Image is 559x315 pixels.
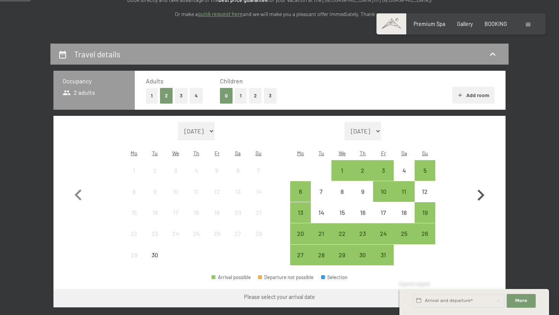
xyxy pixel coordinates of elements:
div: Sat Sep 20 2025 [228,202,248,223]
div: Fri Sep 19 2025 [207,202,227,223]
div: Arrival possible [373,245,394,265]
div: Arrival possible [373,181,394,202]
div: 16 [145,209,164,229]
div: Mon Oct 20 2025 [290,223,311,244]
div: Sat Sep 27 2025 [228,223,248,244]
div: 12 [207,188,226,208]
div: 2 [145,167,164,187]
div: Sun Sep 21 2025 [248,202,269,223]
div: 16 [353,209,372,229]
div: Arrival not possible [186,202,207,223]
div: Fri Oct 10 2025 [373,181,394,202]
div: Arrival possible [415,223,435,244]
div: 18 [187,209,206,229]
div: Wed Oct 15 2025 [331,202,352,223]
div: 1 [332,167,351,187]
div: 28 [249,231,268,250]
button: Add room [452,87,494,104]
div: Fri Sep 05 2025 [207,160,227,181]
div: Tue Sep 30 2025 [144,245,165,265]
div: 21 [312,231,331,250]
div: Selection [321,275,348,280]
div: 27 [291,252,310,271]
div: Thu Sep 25 2025 [186,223,207,244]
div: Arrival not possible [228,202,248,223]
div: Arrival not possible [124,160,144,181]
div: Wed Oct 01 2025 [331,160,352,181]
div: 5 [415,167,435,187]
div: 22 [332,231,351,250]
div: 29 [124,252,144,271]
div: 22 [124,231,144,250]
div: Arrival not possible [352,181,373,202]
span: Adults [146,77,163,84]
div: 14 [249,188,268,208]
div: 1 [124,167,144,187]
div: 9 [145,188,164,208]
div: Arrival not possible [394,160,414,181]
div: Sun Oct 05 2025 [415,160,435,181]
div: 14 [312,209,331,229]
div: Arrival possible [331,245,352,265]
div: 20 [291,231,310,250]
div: 19 [207,209,226,229]
div: 29 [332,252,351,271]
div: Sat Oct 25 2025 [394,223,414,244]
div: Arrival possible [373,160,394,181]
div: 15 [332,209,351,229]
div: Fri Sep 12 2025 [207,181,227,202]
div: 23 [353,231,372,250]
div: 6 [291,188,310,208]
div: 24 [166,231,185,250]
div: Tue Oct 07 2025 [311,181,331,202]
div: Arrival not possible [124,181,144,202]
div: Mon Sep 29 2025 [124,245,144,265]
span: BOOKING [485,21,507,27]
abbr: Wednesday [172,150,179,156]
div: Tue Sep 09 2025 [144,181,165,202]
div: Arrival not possible [207,223,227,244]
div: 25 [187,231,206,250]
div: Wed Oct 29 2025 [331,245,352,265]
div: Tue Sep 16 2025 [144,202,165,223]
div: 24 [374,231,393,250]
span: Gallery [457,21,473,27]
button: Previous month [67,122,89,266]
div: Arrival possible [394,223,414,244]
div: Arrival not possible [415,181,435,202]
div: Arrival possible [212,275,251,280]
abbr: Wednesday [339,150,346,156]
div: Mon Sep 01 2025 [124,160,144,181]
button: 4 [190,88,203,104]
div: Arrival possible [352,160,373,181]
div: 30 [353,252,372,271]
div: Arrival not possible [165,223,186,244]
div: Arrival possible [331,160,352,181]
abbr: Friday [215,150,220,156]
div: Fri Sep 26 2025 [207,223,227,244]
div: 30 [145,252,164,271]
div: Arrival not possible [124,223,144,244]
div: Thu Sep 11 2025 [186,181,207,202]
div: Arrival possible [290,245,311,265]
div: Arrival not possible [207,181,227,202]
div: Arrival possible [352,223,373,244]
div: Sun Oct 26 2025 [415,223,435,244]
div: Arrival not possible [186,223,207,244]
div: Thu Sep 04 2025 [186,160,207,181]
div: 4 [394,167,414,187]
div: 13 [228,188,247,208]
div: 15 [124,209,144,229]
div: 25 [394,231,414,250]
div: Arrival possible [352,245,373,265]
abbr: Sunday [255,150,262,156]
div: Arrival possible [311,245,331,265]
button: 2 [249,88,262,104]
div: 26 [207,231,226,250]
div: Arrival not possible [165,181,186,202]
div: Arrival not possible [144,202,165,223]
div: Arrival not possible [186,181,207,202]
abbr: Thursday [193,150,199,156]
a: quick request here [198,11,243,17]
div: Arrival not possible [228,223,248,244]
